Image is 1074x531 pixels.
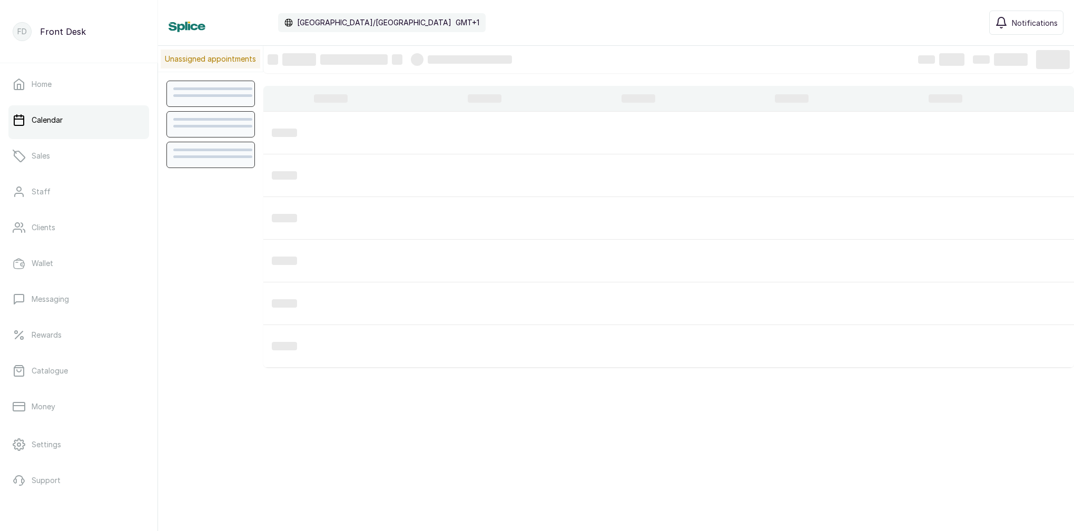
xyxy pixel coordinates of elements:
[8,249,149,278] a: Wallet
[8,466,149,495] a: Support
[40,25,86,38] p: Front Desk
[32,115,63,125] p: Calendar
[17,26,27,37] p: FD
[989,11,1063,35] button: Notifications
[8,70,149,99] a: Home
[1012,17,1058,28] span: Notifications
[8,392,149,421] a: Money
[32,258,53,269] p: Wallet
[8,284,149,314] a: Messaging
[32,151,50,161] p: Sales
[32,222,55,233] p: Clients
[8,430,149,459] a: Settings
[8,105,149,135] a: Calendar
[32,366,68,376] p: Catalogue
[32,79,52,90] p: Home
[161,50,260,68] p: Unassigned appointments
[8,356,149,386] a: Catalogue
[32,439,61,450] p: Settings
[456,17,479,28] p: GMT+1
[8,177,149,206] a: Staff
[32,330,62,340] p: Rewards
[8,320,149,350] a: Rewards
[32,475,61,486] p: Support
[8,213,149,242] a: Clients
[297,17,451,28] p: [GEOGRAPHIC_DATA]/[GEOGRAPHIC_DATA]
[8,141,149,171] a: Sales
[32,401,55,412] p: Money
[32,186,51,197] p: Staff
[32,294,69,304] p: Messaging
